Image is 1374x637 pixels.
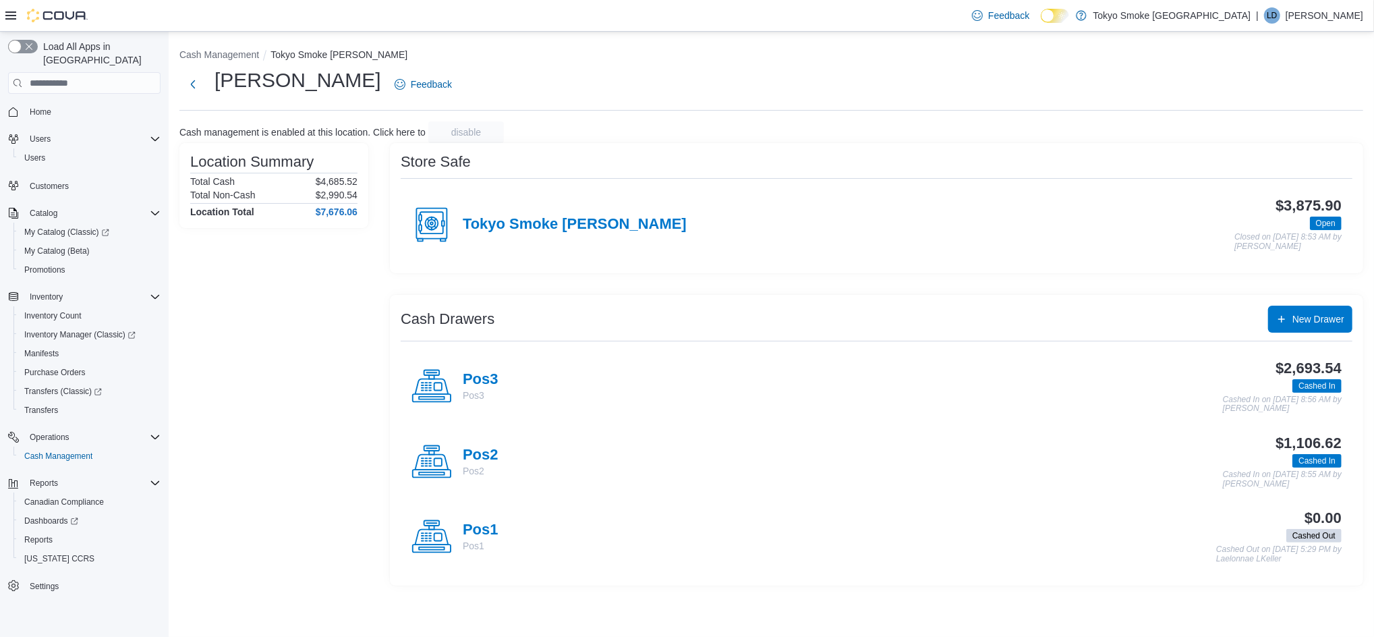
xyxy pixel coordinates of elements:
button: Canadian Compliance [13,493,166,511]
span: Home [30,107,51,117]
a: Cash Management [19,448,98,464]
button: Purchase Orders [13,363,166,382]
a: Settings [24,578,64,594]
button: Inventory [24,289,68,305]
span: New Drawer [1292,312,1344,326]
p: Cashed In on [DATE] 8:56 AM by [PERSON_NAME] [1223,395,1342,414]
button: Operations [24,429,75,445]
span: Settings [30,581,59,592]
p: Cashed In on [DATE] 8:55 AM by [PERSON_NAME] [1223,470,1342,489]
a: My Catalog (Classic) [13,223,166,242]
button: New Drawer [1268,306,1352,333]
button: Manifests [13,344,166,363]
p: Closed on [DATE] 8:53 AM by [PERSON_NAME] [1234,233,1342,251]
button: Settings [3,576,166,596]
span: Load All Apps in [GEOGRAPHIC_DATA] [38,40,161,67]
span: Cash Management [24,451,92,462]
nav: An example of EuiBreadcrumbs [179,48,1363,64]
a: [US_STATE] CCRS [19,551,100,567]
a: Transfers [19,402,63,418]
h3: Location Summary [190,154,314,170]
h3: $3,875.90 [1276,198,1342,214]
p: $2,990.54 [316,190,357,200]
span: My Catalog (Classic) [19,224,161,240]
a: Customers [24,178,74,194]
h3: $2,693.54 [1276,360,1342,377]
p: Pos3 [463,389,498,402]
h6: Total Non-Cash [190,190,256,200]
span: Reports [24,534,53,545]
span: [US_STATE] CCRS [24,553,94,564]
p: [PERSON_NAME] [1286,7,1363,24]
h3: $1,106.62 [1276,435,1342,451]
button: Catalog [24,205,63,221]
span: Operations [24,429,161,445]
span: Dashboards [24,516,78,526]
h4: $7,676.06 [316,206,357,217]
a: Canadian Compliance [19,494,109,510]
span: My Catalog (Beta) [19,243,161,259]
h4: Pos2 [463,447,498,464]
span: Promotions [24,265,65,275]
a: Purchase Orders [19,364,91,381]
p: Pos2 [463,464,498,478]
span: Purchase Orders [24,367,86,378]
span: Cashed In [1292,379,1342,393]
span: Reports [19,532,161,548]
button: Catalog [3,204,166,223]
span: Purchase Orders [19,364,161,381]
a: Feedback [967,2,1035,29]
p: $4,685.52 [316,176,357,187]
span: Manifests [19,345,161,362]
button: Customers [3,175,166,195]
button: Cash Management [13,447,166,466]
span: Washington CCRS [19,551,161,567]
button: [US_STATE] CCRS [13,549,166,568]
h6: Total Cash [190,176,235,187]
span: Customers [24,177,161,194]
a: Transfers (Classic) [13,382,166,401]
span: Home [24,103,161,120]
span: Cashed In [1298,380,1336,392]
span: Manifests [24,348,59,359]
button: Inventory Count [13,306,166,325]
span: Inventory Manager (Classic) [24,329,136,340]
a: Inventory Manager (Classic) [13,325,166,344]
a: Dashboards [13,511,166,530]
span: Dashboards [19,513,161,529]
span: Users [30,134,51,144]
a: My Catalog (Beta) [19,243,95,259]
a: Reports [19,532,58,548]
h4: Pos3 [463,371,498,389]
span: Catalog [30,208,57,219]
p: Cashed Out on [DATE] 5:29 PM by Laelonnae LKeller [1216,545,1342,563]
h4: Pos1 [463,522,498,539]
span: disable [451,126,481,139]
input: Dark Mode [1041,9,1069,23]
span: Inventory [24,289,161,305]
span: Transfers [24,405,58,416]
span: Users [24,153,45,163]
a: Inventory Count [19,308,87,324]
span: Users [24,131,161,147]
span: Canadian Compliance [24,497,104,507]
h3: $0.00 [1305,510,1342,526]
img: Cova [27,9,88,22]
span: Cash Management [19,448,161,464]
span: Inventory Count [19,308,161,324]
a: Dashboards [19,513,84,529]
button: Users [24,131,56,147]
h3: Cash Drawers [401,311,494,327]
button: Reports [3,474,166,493]
span: Canadian Compliance [19,494,161,510]
div: Liam Dickie [1264,7,1280,24]
h3: Store Safe [401,154,471,170]
a: My Catalog (Classic) [19,224,115,240]
span: Cashed In [1292,454,1342,468]
a: Feedback [389,71,457,98]
button: Users [3,130,166,148]
span: Feedback [988,9,1029,22]
span: LD [1267,7,1277,24]
h1: [PERSON_NAME] [214,67,381,94]
button: Tokyo Smoke [PERSON_NAME] [270,49,407,60]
